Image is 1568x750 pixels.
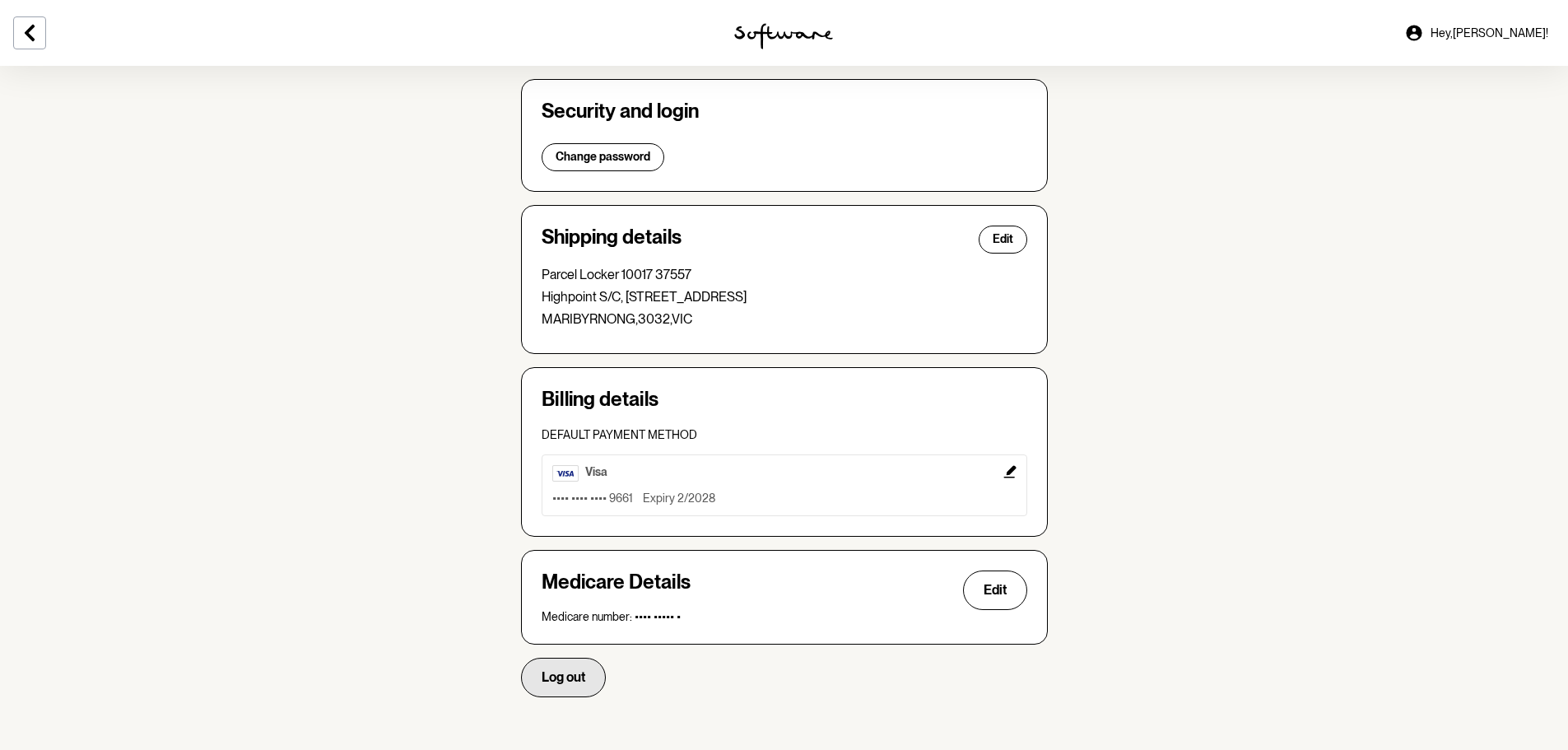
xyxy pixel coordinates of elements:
h4: Billing details [542,388,1027,412]
p: •••• •••• •••• 9661 [552,491,633,505]
p: Expiry 2/2028 [643,491,715,505]
span: Edit [993,232,1013,246]
p: Highpoint S/C, [STREET_ADDRESS] [542,289,1027,305]
img: visa.d90d5dc0c0c428db6ba0.webp [552,465,579,482]
button: Edit [963,571,1027,610]
span: Hey, [PERSON_NAME] ! [1431,26,1548,40]
button: Change password [542,143,664,171]
p: Parcel Locker 10017 37557 [542,267,1027,282]
button: Edit [542,454,1027,516]
h4: Medicare Details [542,571,691,610]
span: Edit [984,582,1007,598]
span: Log out [542,669,585,685]
button: Edit [979,226,1027,254]
img: software logo [734,23,833,49]
span: Default payment method [542,428,697,441]
span: Change password [556,150,650,164]
span: visa [585,465,607,478]
p: Medicare number: •••• ••••• • [542,610,1027,624]
p: MARIBYRNONG , 3032 , VIC [542,311,1027,327]
button: Log out [521,658,606,697]
a: Hey,[PERSON_NAME]! [1394,13,1558,53]
h4: Shipping details [542,226,682,254]
h4: Security and login [542,100,1027,123]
